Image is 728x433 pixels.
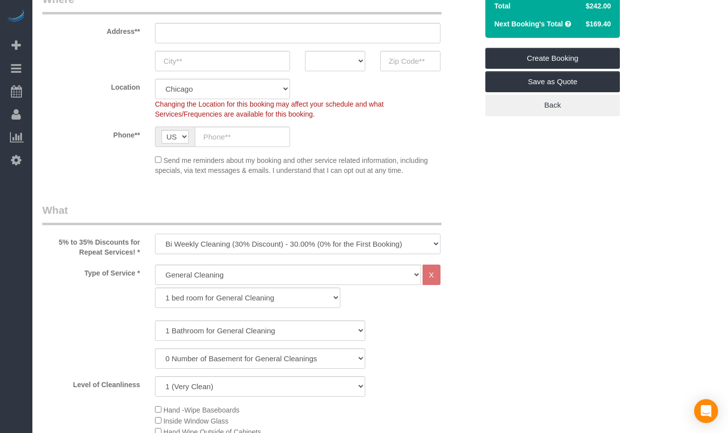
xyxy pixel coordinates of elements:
a: Back [485,95,620,116]
legend: What [42,203,441,225]
a: Create Booking [485,48,620,69]
span: $242.00 [585,2,611,10]
strong: Next Booking's Total [494,20,563,28]
label: 5% to 35% Discounts for Repeat Services! * [35,234,147,257]
a: Save as Quote [485,71,620,92]
span: Changing the Location for this booking may affect your schedule and what Services/Frequencies are... [155,100,384,118]
strong: Total [494,2,510,10]
span: Hand -Wipe Baseboards [163,406,240,414]
span: Inside Window Glass [163,417,229,425]
label: Level of Cleanliness [35,376,147,390]
input: Zip Code** [380,51,440,71]
label: Type of Service * [35,265,147,278]
img: Automaid Logo [6,10,26,24]
span: $169.40 [585,20,611,28]
label: Location [35,79,147,92]
div: Open Intercom Messenger [694,399,718,423]
span: Send me reminders about my booking and other service related information, including specials, via... [155,156,428,174]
